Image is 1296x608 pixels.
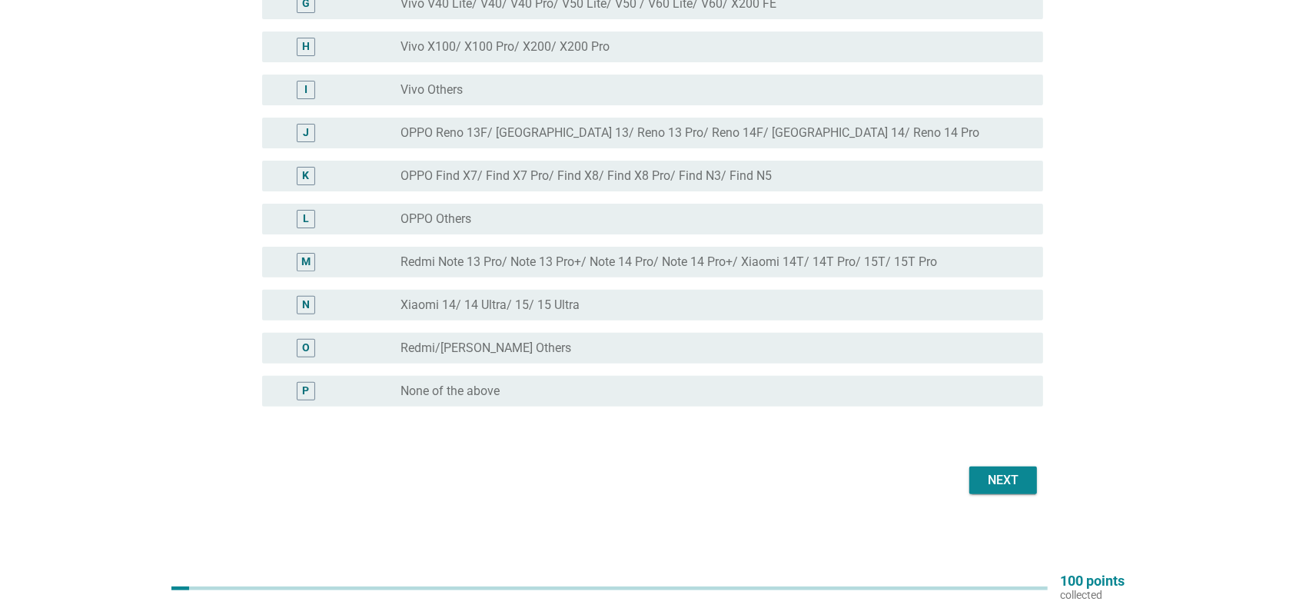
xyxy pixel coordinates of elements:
label: OPPO Find X7/ Find X7 Pro/ Find X8/ Find X8 Pro/ Find N3/ Find N5 [400,168,772,184]
div: I [304,82,307,98]
div: J [303,125,309,141]
label: Redmi/[PERSON_NAME] Others [400,341,571,356]
label: OPPO Reno 13F/ [GEOGRAPHIC_DATA] 13/ Reno 13 Pro/ Reno 14F/ [GEOGRAPHIC_DATA] 14/ Reno 14 Pro [400,125,979,141]
div: Next [982,471,1025,490]
div: N [302,297,310,314]
div: O [302,341,310,357]
p: 100 points [1060,574,1125,588]
div: K [303,168,310,184]
label: Redmi Note 13 Pro/ Note 13 Pro+/ Note 14 Pro/ Note 14 Pro+/ Xiaomi 14T/ 14T Pro/ 15T/ 15T Pro [400,254,937,270]
div: H [302,39,310,55]
label: Vivo Others [400,82,463,98]
label: None of the above [400,384,500,399]
label: Vivo X100/ X100 Pro/ X200/ X200 Pro [400,39,610,55]
div: L [303,211,309,228]
div: M [301,254,311,271]
label: Xiaomi 14/ 14 Ultra/ 15/ 15 Ultra [400,297,580,313]
p: collected [1060,588,1125,602]
div: P [303,384,310,400]
label: OPPO Others [400,211,471,227]
button: Next [969,467,1037,494]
